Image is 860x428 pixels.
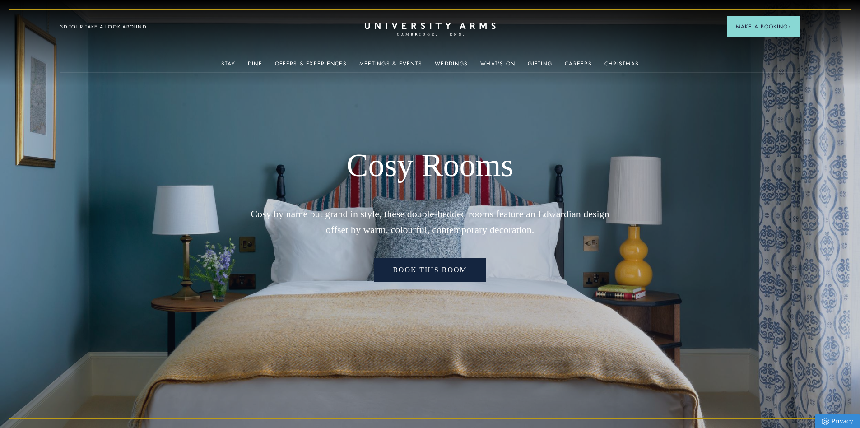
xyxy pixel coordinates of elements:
[815,414,860,428] a: Privacy
[221,60,235,72] a: Stay
[604,60,639,72] a: Christmas
[374,258,486,282] a: Book This Room
[528,60,552,72] a: Gifting
[275,60,347,72] a: Offers & Experiences
[248,60,262,72] a: Dine
[788,25,791,28] img: Arrow icon
[250,146,611,185] h1: Cosy Rooms
[822,418,829,425] img: Privacy
[359,60,422,72] a: Meetings & Events
[365,23,496,37] a: Home
[480,60,515,72] a: What's On
[435,60,468,72] a: Weddings
[727,16,800,37] button: Make a BookingArrow icon
[736,23,791,31] span: Make a Booking
[60,23,146,31] a: 3D TOUR:TAKE A LOOK AROUND
[250,206,611,237] p: Cosy by name but grand in style, these double-bedded rooms feature an Edwardian design offset by ...
[565,60,592,72] a: Careers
